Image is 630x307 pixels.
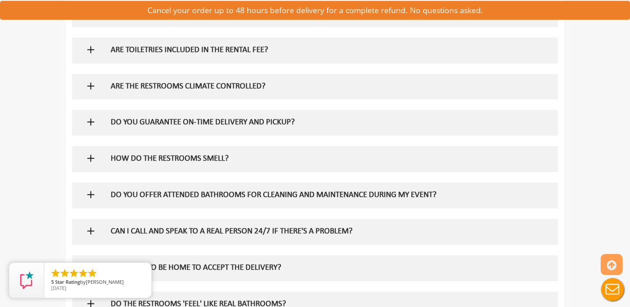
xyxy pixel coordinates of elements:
[59,268,70,279] li: 
[595,272,630,307] button: Live Chat
[111,264,491,273] h5: DO I NEED TO BE HOME TO ACCEPT THE DELIVERY?
[55,279,80,285] span: Star Rating
[51,279,144,286] span: by
[85,116,96,127] img: plus icon sign
[85,226,96,236] img: plus icon sign
[85,153,96,164] img: plus icon sign
[111,155,491,164] h5: HOW DO THE RESTROOMS SMELL?
[86,279,124,285] span: [PERSON_NAME]
[111,46,491,55] h5: ARE TOILETRIES INCLUDED IN THE RENTAL FEE?
[111,227,491,236] h5: CAN I CALL AND SPEAK TO A REAL PERSON 24/7 IF THERE'S A PROBLEM?
[18,272,35,289] img: Review Rating
[51,285,66,291] span: [DATE]
[50,268,61,279] li: 
[85,81,96,92] img: plus icon sign
[78,268,88,279] li: 
[85,44,96,55] img: plus icon sign
[111,82,491,92] h5: ARE THE RESTROOMS CLIMATE CONTROLLED?
[85,189,96,200] img: plus icon sign
[111,118,491,127] h5: DO YOU GUARANTEE ON-TIME DELIVERY AND PICKUP?
[87,268,98,279] li: 
[51,279,54,285] span: 5
[111,191,491,200] h5: DO YOU OFFER ATTENDED BATHROOMS FOR CLEANING AND MAINTENANCE DURING MY EVENT?
[69,268,79,279] li: 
